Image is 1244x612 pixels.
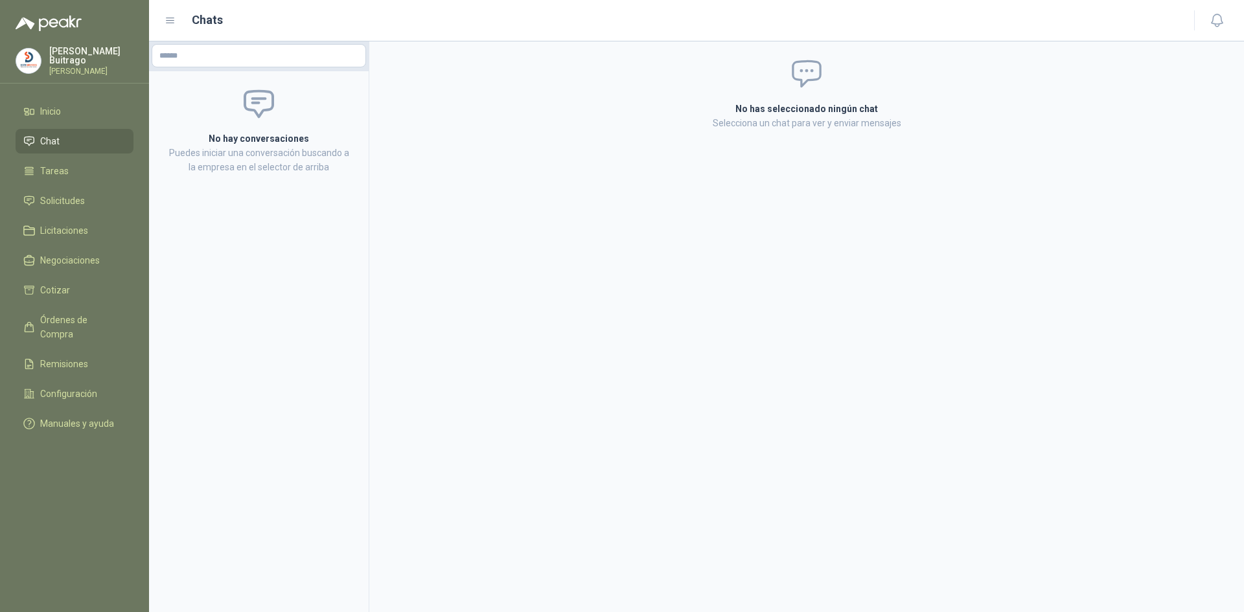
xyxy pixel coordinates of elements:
[40,164,69,178] span: Tareas
[16,159,133,183] a: Tareas
[40,416,114,431] span: Manuales y ayuda
[165,131,353,146] h2: No hay conversaciones
[16,381,133,406] a: Configuración
[40,313,121,341] span: Órdenes de Compra
[16,16,82,31] img: Logo peakr
[581,116,1033,130] p: Selecciona un chat para ver y enviar mensajes
[16,49,41,73] img: Company Logo
[16,129,133,153] a: Chat
[40,387,97,401] span: Configuración
[40,223,88,238] span: Licitaciones
[40,104,61,119] span: Inicio
[16,99,133,124] a: Inicio
[40,134,60,148] span: Chat
[40,253,100,267] span: Negociaciones
[40,283,70,297] span: Cotizar
[16,248,133,273] a: Negociaciones
[16,188,133,213] a: Solicitudes
[49,67,133,75] p: [PERSON_NAME]
[40,357,88,371] span: Remisiones
[40,194,85,208] span: Solicitudes
[49,47,133,65] p: [PERSON_NAME] Buitrago
[16,411,133,436] a: Manuales y ayuda
[581,102,1033,116] h2: No has seleccionado ningún chat
[16,278,133,302] a: Cotizar
[16,308,133,346] a: Órdenes de Compra
[165,146,353,174] p: Puedes iniciar una conversación buscando a la empresa en el selector de arriba
[192,11,223,29] h1: Chats
[16,352,133,376] a: Remisiones
[16,218,133,243] a: Licitaciones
